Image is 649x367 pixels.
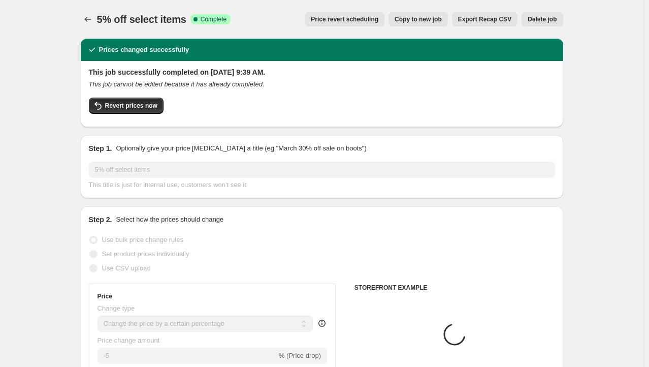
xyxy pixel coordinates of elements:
[317,318,327,328] div: help
[395,15,442,23] span: Copy to new job
[98,348,277,364] input: -15
[89,162,555,178] input: 30% off holiday sale
[105,102,157,110] span: Revert prices now
[89,215,112,225] h2: Step 2.
[305,12,384,26] button: Price revert scheduling
[98,337,160,344] span: Price change amount
[98,292,112,300] h3: Price
[81,12,95,26] button: Price change jobs
[279,352,321,359] span: % (Price drop)
[452,12,517,26] button: Export Recap CSV
[116,143,366,154] p: Optionally give your price [MEDICAL_DATA] a title (eg "March 30% off sale on boots")
[89,67,555,77] h2: This job successfully completed on [DATE] 9:39 AM.
[99,45,189,55] h2: Prices changed successfully
[98,304,135,312] span: Change type
[116,215,223,225] p: Select how the prices should change
[388,12,448,26] button: Copy to new job
[102,250,189,258] span: Set product prices individually
[528,15,557,23] span: Delete job
[89,80,265,88] i: This job cannot be edited because it has already completed.
[311,15,378,23] span: Price revert scheduling
[102,264,151,272] span: Use CSV upload
[458,15,511,23] span: Export Recap CSV
[354,284,555,292] h6: STOREFRONT EXAMPLE
[89,181,246,189] span: This title is just for internal use, customers won't see it
[89,143,112,154] h2: Step 1.
[522,12,563,26] button: Delete job
[97,14,186,25] span: 5% off select items
[89,98,164,114] button: Revert prices now
[201,15,226,23] span: Complete
[102,236,183,243] span: Use bulk price change rules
